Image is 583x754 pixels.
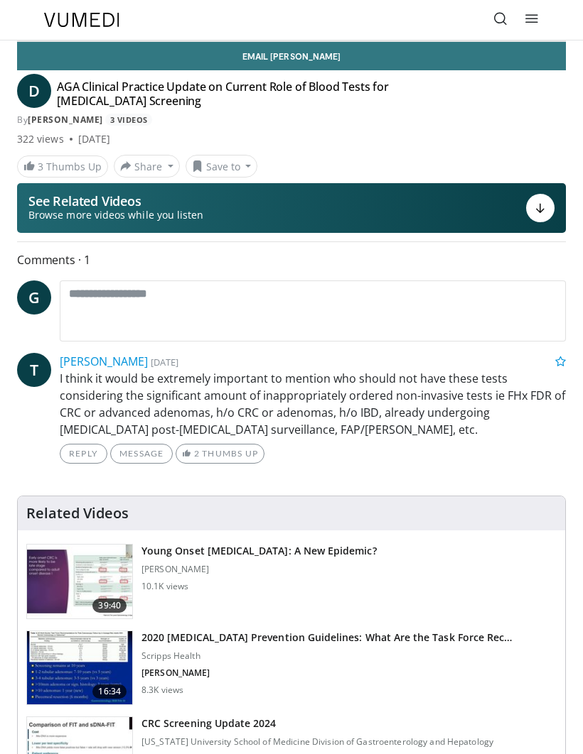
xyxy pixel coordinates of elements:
div: By [17,114,566,126]
img: b23cd043-23fa-4b3f-b698-90acdd47bf2e.150x105_q85_crop-smart_upscale.jpg [27,545,132,618]
span: 39:40 [92,599,127,613]
button: Save to [186,155,258,177]
h3: CRC Screening Update 2024 [141,716,493,731]
a: Message [110,444,173,464]
p: I think it would be extremely important to mention who should not have these tests considering th... [60,370,566,438]
a: 3 Thumbs Up [17,155,108,177]
p: 10.1K views [141,581,188,592]
p: 8.3K views [141,684,183,696]
span: Browse more videos while you listen [28,208,203,222]
span: 322 views [17,132,64,146]
p: See Related Videos [28,194,203,208]
p: [PERSON_NAME] [141,667,512,679]
img: 1ac37fbe-7b52-4c81-8c6c-a0dd688d0102.150x105_q85_crop-smart_upscale.jpg [27,631,132,705]
p: [US_STATE] University School of Medicine Division of Gastroenterology and Hepatology [141,736,493,748]
p: [PERSON_NAME] [141,564,377,575]
a: D [17,74,51,108]
span: 16:34 [92,684,127,699]
h3: 2020 [MEDICAL_DATA] Prevention Guidelines: What Are the Task Force Rec… [141,630,512,645]
div: [DATE] [78,132,110,146]
span: 2 [194,448,200,459]
a: T [17,353,51,387]
a: [PERSON_NAME] [28,114,103,126]
small: [DATE] [151,356,178,368]
span: Comments 1 [17,251,566,269]
h4: AGA Clinical Practice Update on Current Role of Blood Tests for [MEDICAL_DATA] Screening [57,80,446,108]
button: Share [114,155,180,177]
a: 2 Thumbs Up [176,444,264,464]
a: 39:40 Young Onset [MEDICAL_DATA]: A New Epidemic? [PERSON_NAME] 10.1K views [26,544,557,619]
a: [PERSON_NAME] [60,354,148,369]
h4: Related Videos [26,505,129,522]
span: 3 [38,160,43,173]
a: G [17,280,51,315]
h3: Young Onset [MEDICAL_DATA]: A New Epidemic? [141,544,377,558]
a: 16:34 2020 [MEDICAL_DATA] Prevention Guidelines: What Are the Task Force Rec… Scripps Health [PER... [26,630,557,706]
a: 3 Videos [105,114,152,126]
a: Reply [60,444,107,464]
p: Scripps Health [141,650,512,662]
a: Email [PERSON_NAME] [17,42,566,70]
img: VuMedi Logo [44,13,119,27]
button: See Related Videos Browse more videos while you listen [17,183,566,233]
